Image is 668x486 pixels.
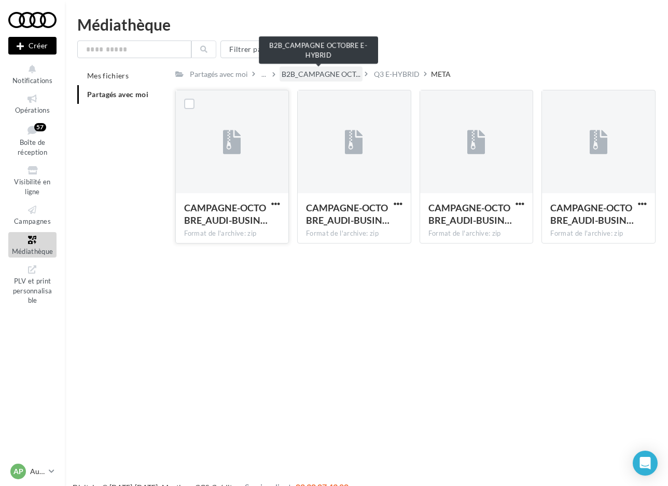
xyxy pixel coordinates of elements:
div: B2B_CAMPAGNE OCTOBRE E-HYBRID [259,36,378,64]
span: Mes fichiers [87,71,129,80]
a: AP Audi PAU [8,462,57,481]
a: Campagnes [8,202,57,227]
button: Créer [8,37,57,55]
span: Médiathèque [12,247,53,255]
a: Opérations [8,91,57,116]
span: B2B_CAMPAGNE OCT... [282,69,360,79]
span: Visibilité en ligne [14,178,50,196]
div: META [431,69,451,79]
span: Opérations [15,106,50,114]
span: AP [13,466,23,477]
span: Notifications [12,76,52,85]
span: PLV et print personnalisable [13,275,52,304]
button: Filtrer par [220,40,282,58]
a: Médiathèque [8,232,57,258]
a: PLV et print personnalisable [8,262,57,307]
div: Format de l'archive: zip [306,229,402,238]
div: Format de l'archive: zip [550,229,647,238]
button: Notifications [8,61,57,87]
div: Q3 E-HYBRID [374,69,420,79]
span: CAMPAGNE-OCTOBRE_AUDI-BUSINESS_NOUVELLE-Q3-E-HYBRID_POSTLINK-VERTICAL-1080x1920_META [184,202,268,226]
span: CAMPAGNE-OCTOBRE_AUDI-BUSINESS_NOUVELLE-Q3-E-HYBRID_POSTLINK-CARRE-1080x1080_META [306,202,389,226]
div: Format de l'archive: zip [184,229,281,238]
div: Open Intercom Messenger [633,451,658,476]
span: Campagnes [14,217,51,225]
div: ... [259,67,268,82]
span: Partagés avec moi [87,90,148,99]
span: CAMPAGNE-OCTOBRE_AUDI-BUSINESS_NOUVELLE-Q3-E-HYBRID_CARROUSEL-VERTICAL-1080x1920_META [428,202,512,226]
span: CAMPAGNE-OCTOBRE_AUDI-BUSINESS_NOUVELLE-Q3-E-HYBRID_CARROUSEL-CARRE-1080x1080_META [550,202,634,226]
div: Nouvelle campagne [8,37,57,55]
p: Audi PAU [30,466,45,477]
div: Partagés avec moi [190,69,248,79]
div: Médiathèque [77,17,656,32]
div: 57 [34,123,46,131]
a: Visibilité en ligne [8,163,57,198]
a: Boîte de réception57 [8,121,57,159]
span: Boîte de réception [18,138,47,156]
div: Format de l'archive: zip [428,229,525,238]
